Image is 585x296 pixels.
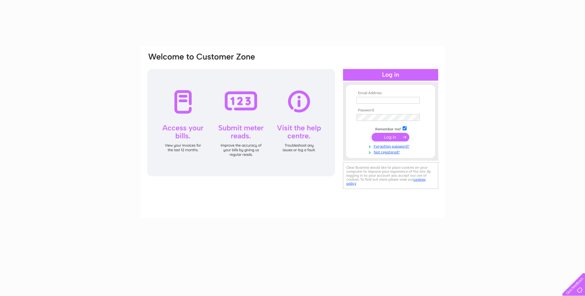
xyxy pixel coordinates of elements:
[357,149,426,155] a: Not registered?
[355,91,426,95] th: Email Address:
[346,177,426,186] a: cookies policy
[357,143,426,149] a: Forgotten password?
[355,108,426,113] th: Password:
[372,133,409,141] input: Submit
[355,125,426,132] td: Remember me?
[343,162,438,189] div: Clear Business would like to place cookies on your computer to improve your experience of the sit...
